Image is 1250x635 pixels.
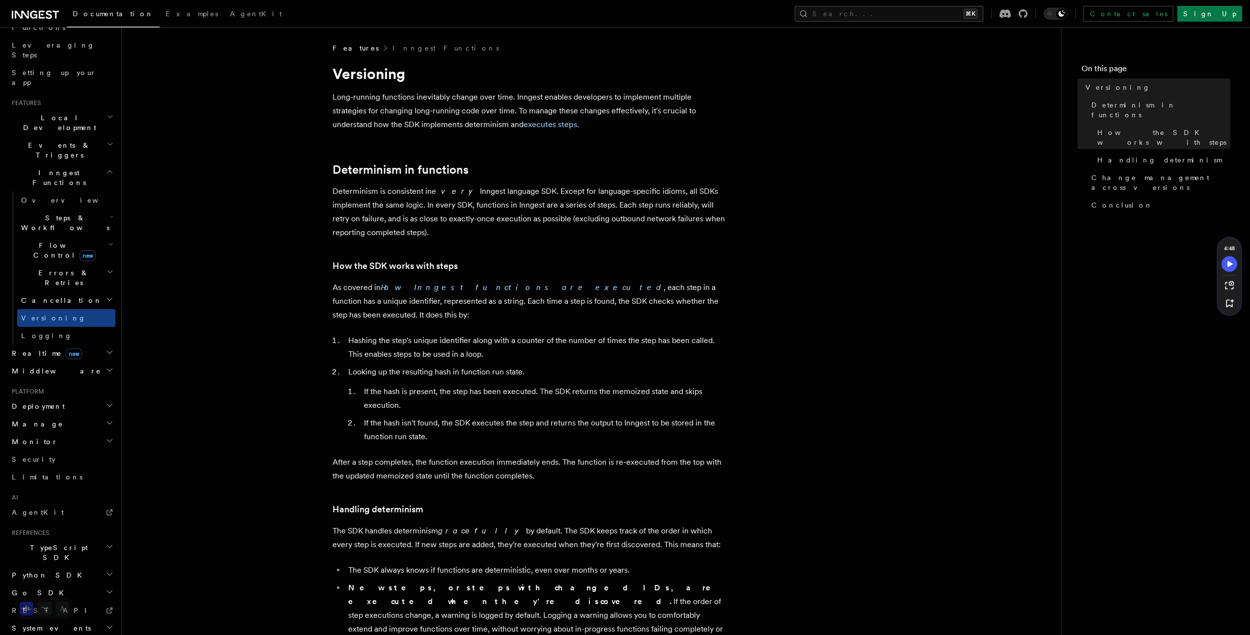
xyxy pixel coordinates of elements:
[333,455,725,483] p: After a step completes, the function execution immediately ends. The function is re-executed from...
[17,309,115,327] a: Versioning
[8,348,82,358] span: Realtime
[345,365,725,444] li: Looking up the resulting hash in function run state.
[8,539,115,566] button: TypeScript SDK
[333,259,458,273] a: How the SDK works with steps
[8,401,65,411] span: Deployment
[345,563,725,577] li: The SDK always knows if functions are deterministic, even over months or years.
[12,473,83,481] span: Limitations
[17,295,102,305] span: Cancellation
[333,185,725,239] p: Determinism is consistent in Inngest language SDK. Except for language-specific idioms, all SDKs ...
[80,250,96,261] span: new
[8,113,107,132] span: Local Development
[17,209,115,237] button: Steps & Workflows
[12,607,95,614] span: REST API
[1083,6,1173,22] a: Contact sales
[8,566,115,584] button: Python SDK
[8,136,115,164] button: Events & Triggers
[361,385,725,412] li: If the hash is present, the step has been executed. The SDK returns the memoized state and skips ...
[12,508,64,516] span: AgentKit
[8,140,107,160] span: Events & Triggers
[333,90,725,132] p: Long-running functions inevitably change over time. Inngest enables developers to implement multi...
[8,602,115,619] a: REST API
[333,281,725,322] p: As covered in , each step in a function has a unique identifier, represented as a string. Each ti...
[795,6,983,22] button: Search...⌘K
[333,503,423,516] a: Handling determinism
[230,10,282,18] span: AgentKit
[8,588,70,598] span: Go SDK
[8,191,115,344] div: Inngest Functions
[333,43,379,53] span: Features
[1082,63,1230,79] h4: On this page
[8,529,49,537] span: References
[1091,173,1230,192] span: Change management across versions
[345,334,725,361] li: Hashing the step's unique identifier along with a counter of the number of times the step has bee...
[8,36,115,64] a: Leveraging Steps
[1093,151,1230,169] a: Handling determinism
[21,196,122,204] span: Overview
[17,291,115,309] button: Cancellation
[8,570,88,580] span: Python SDK
[17,213,110,233] span: Steps & Workflows
[8,503,115,521] a: AgentKit
[21,314,86,322] span: Versioning
[348,583,724,606] strong: New steps, or steps with changed IDs, are executed when they're discovered.
[8,584,115,602] button: Go SDK
[1093,124,1230,151] a: How the SDK works with steps
[17,237,115,264] button: Flow Controlnew
[12,69,96,86] span: Setting up your app
[17,327,115,344] a: Logging
[224,3,288,26] a: AgentKit
[1082,79,1230,96] a: Versioning
[8,362,115,380] button: Middleware
[524,120,577,129] a: executes steps
[73,10,154,18] span: Documentation
[12,41,95,59] span: Leveraging Steps
[1097,155,1222,165] span: Handling determinism
[17,264,115,291] button: Errors & Retries
[381,283,664,292] a: How Inngest functions are executed
[1087,96,1230,124] a: Determinism in functions
[438,526,526,535] em: gracefully
[964,9,977,19] kbd: ⌘K
[8,64,115,91] a: Setting up your app
[8,437,58,447] span: Monitor
[12,455,56,463] span: Security
[1177,6,1242,22] a: Sign Up
[333,524,725,552] p: The SDK handles determinism by default. The SDK keeps track of the order in which every step is e...
[8,623,91,633] span: System events
[166,10,218,18] span: Examples
[8,366,101,376] span: Middleware
[66,348,82,359] span: new
[1085,82,1150,92] span: Versioning
[8,433,115,450] button: Monitor
[8,344,115,362] button: Realtimenew
[1087,169,1230,196] a: Change management across versions
[8,99,41,107] span: Features
[8,494,18,502] span: AI
[8,388,44,396] span: Platform
[432,186,480,196] em: every
[8,168,106,187] span: Inngest Functions
[17,240,108,260] span: Flow Control
[8,415,115,433] button: Manage
[1087,196,1230,214] a: Conclusion
[361,416,725,444] li: If the hash isn't found, the SDK executes the step and returns the output to Inngest to be stored...
[160,3,224,26] a: Examples
[8,450,115,468] a: Security
[8,419,63,429] span: Manage
[1097,128,1230,147] span: How the SDK works with steps
[392,43,499,53] a: Inngest Functions
[17,268,107,288] span: Errors & Retries
[1044,8,1067,20] button: Toggle dark mode
[8,543,106,562] span: TypeScript SDK
[17,191,115,209] a: Overview
[21,332,72,340] span: Logging
[333,65,725,82] h1: Versioning
[8,397,115,415] button: Deployment
[8,468,115,486] a: Limitations
[8,164,115,191] button: Inngest Functions
[8,109,115,136] button: Local Development
[67,3,160,27] a: Documentation
[1091,200,1153,210] span: Conclusion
